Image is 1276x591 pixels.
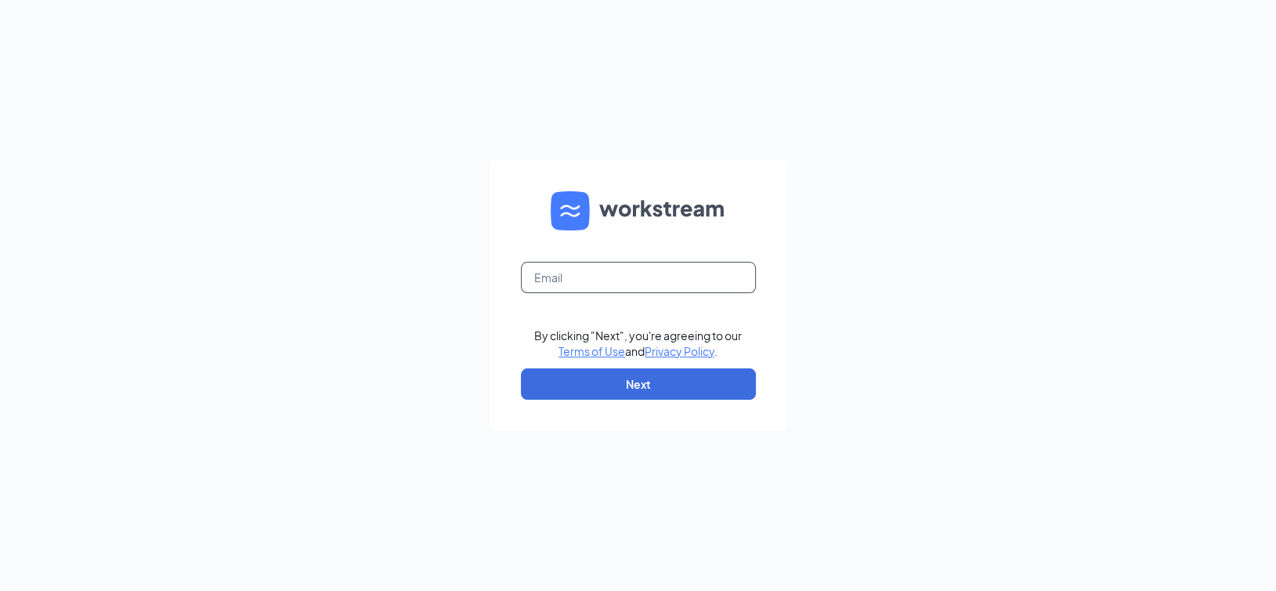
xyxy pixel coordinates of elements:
a: Terms of Use [558,344,625,358]
input: Email [521,262,756,293]
button: Next [521,368,756,400]
img: WS logo and Workstream text [551,191,726,230]
div: By clicking "Next", you're agreeing to our and . [534,328,742,359]
a: Privacy Policy [645,344,714,358]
